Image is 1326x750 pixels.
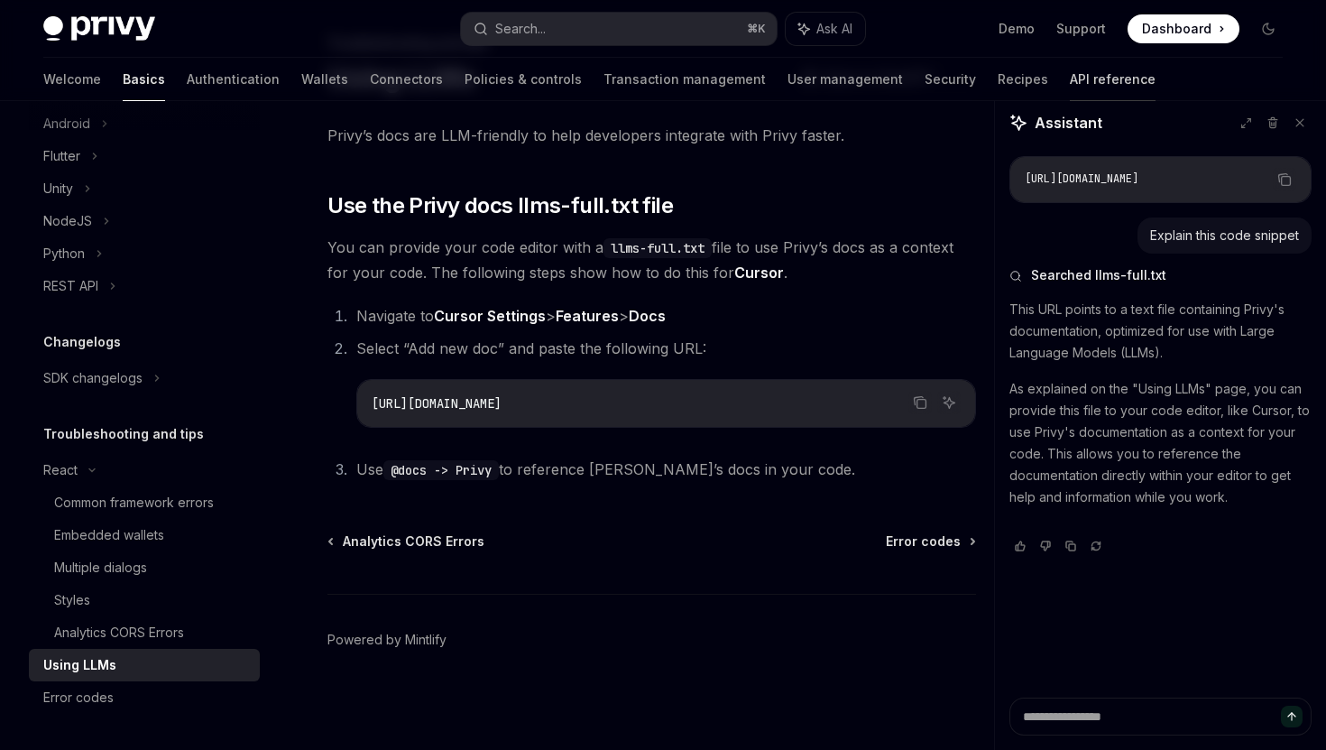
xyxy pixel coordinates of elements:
[301,58,348,101] a: Wallets
[1070,58,1156,101] a: API reference
[29,519,260,551] a: Embedded wallets
[54,524,164,546] div: Embedded wallets
[1031,266,1166,284] span: Searched llms-full.txt
[54,492,214,514] div: Common framework errors
[603,58,766,101] a: Transaction management
[54,622,184,644] div: Analytics CORS Errors
[383,460,499,480] code: @docs -> Privy
[43,243,85,264] div: Python
[747,22,766,36] span: ⌘ K
[734,264,784,282] a: Cursor
[327,631,447,649] a: Powered by Mintlify
[1273,168,1296,191] button: Copy the contents from the code block
[43,210,92,232] div: NodeJS
[465,58,582,101] a: Policies & controls
[999,20,1035,38] a: Demo
[54,557,147,579] div: Multiple dialogs
[327,191,673,220] span: Use the Privy docs llms-full.txt file
[556,307,619,325] strong: Features
[29,649,260,681] a: Using LLMs
[434,307,546,325] strong: Cursor Settings
[29,681,260,714] a: Error codes
[372,395,502,412] span: [URL][DOMAIN_NAME]
[29,551,260,584] a: Multiple dialogs
[29,584,260,616] a: Styles
[925,58,976,101] a: Security
[43,367,143,389] div: SDK changelogs
[908,391,932,414] button: Copy the contents from the code block
[43,16,155,42] img: dark logo
[1009,266,1312,284] button: Searched llms-full.txt
[43,275,98,297] div: REST API
[329,532,484,551] a: Analytics CORS Errors
[998,58,1048,101] a: Recipes
[495,18,546,40] div: Search...
[356,307,666,325] span: Navigate to > >
[343,532,484,551] span: Analytics CORS Errors
[629,307,666,325] strong: Docs
[1009,299,1312,364] p: This URL points to a text file containing Privy's documentation, optimized for use with Large Lan...
[1009,378,1312,508] p: As explained on the "Using LLMs" page, you can provide this file to your code editor, like Cursor...
[187,58,280,101] a: Authentication
[29,616,260,649] a: Analytics CORS Errors
[327,235,976,285] span: You can provide your code editor with a file to use Privy’s docs as a context for your code. The ...
[43,178,73,199] div: Unity
[603,238,712,258] code: llms-full.txt
[461,13,776,45] button: Search...⌘K
[43,423,204,445] h5: Troubleshooting and tips
[43,58,101,101] a: Welcome
[786,13,865,45] button: Ask AI
[937,391,961,414] button: Ask AI
[1254,14,1283,43] button: Toggle dark mode
[886,532,974,551] a: Error codes
[43,145,80,167] div: Flutter
[816,20,852,38] span: Ask AI
[886,532,961,551] span: Error codes
[1035,112,1102,134] span: Assistant
[43,654,116,676] div: Using LLMs
[43,687,114,708] div: Error codes
[370,58,443,101] a: Connectors
[29,486,260,519] a: Common framework errors
[54,589,90,611] div: Styles
[356,460,855,478] span: Use to reference [PERSON_NAME]’s docs in your code.
[43,459,78,481] div: React
[43,331,121,353] h5: Changelogs
[123,58,165,101] a: Basics
[1128,14,1239,43] a: Dashboard
[1150,227,1299,245] div: Explain this code snippet
[1281,706,1303,727] button: Send message
[787,58,903,101] a: User management
[327,123,976,148] span: Privy’s docs are LLM-friendly to help developers integrate with Privy faster.
[1056,20,1106,38] a: Support
[1142,20,1211,38] span: Dashboard
[356,339,706,357] span: Select “Add new doc” and paste the following URL:
[1025,170,1296,190] code: [URL][DOMAIN_NAME]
